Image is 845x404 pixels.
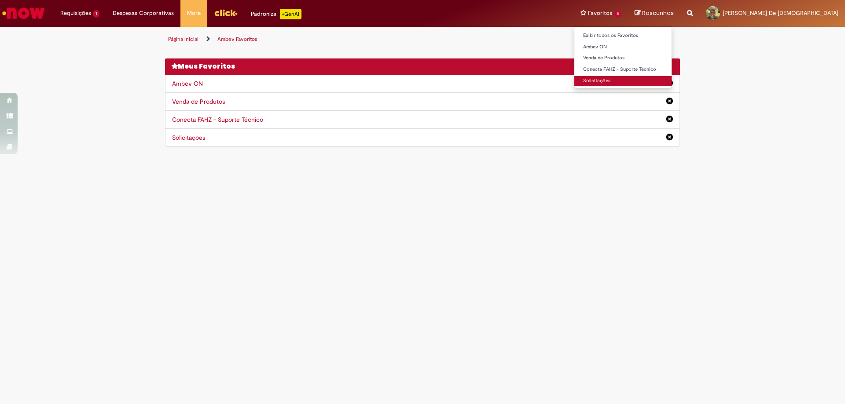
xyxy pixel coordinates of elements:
[165,31,680,47] ul: Trilhas de página
[574,76,672,86] a: Solicitações
[187,9,201,18] span: More
[168,36,198,43] a: Página inicial
[214,6,238,19] img: click_logo_yellow_360x200.png
[113,9,174,18] span: Despesas Corporativas
[172,80,203,87] a: Ambev ON
[280,9,301,19] p: +GenAi
[217,36,257,43] a: Ambev Favoritos
[574,65,672,74] a: Conecta FAHZ - Suporte Técnico
[574,26,672,88] ul: Favoritos
[172,116,263,124] a: Conecta FAHZ - Suporte Técnico
[178,62,235,71] span: Meus Favoritos
[1,4,46,22] img: ServiceNow
[172,134,205,142] a: Solicitações
[574,31,672,40] a: Exibir todos os Favoritos
[642,9,674,17] span: Rascunhos
[60,9,91,18] span: Requisições
[723,9,838,17] span: [PERSON_NAME] De [DEMOGRAPHIC_DATA]
[172,98,225,106] a: Venda de Produtos
[574,53,672,63] a: Venda de Produtos
[251,9,301,19] div: Padroniza
[93,10,99,18] span: 1
[574,42,672,52] a: Ambev ON
[588,9,612,18] span: Favoritos
[635,9,674,18] a: Rascunhos
[614,10,621,18] span: 4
